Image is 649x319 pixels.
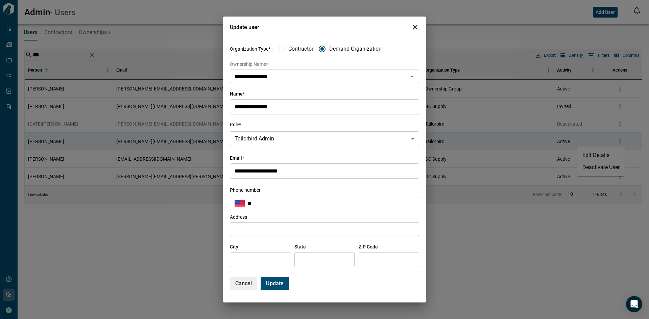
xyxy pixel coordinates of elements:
p: Roles field is required* [235,147,414,154]
span: Phone number [230,187,419,193]
button: Open [407,72,417,81]
span: Organization Type* : [230,46,272,52]
span: Role* [230,122,241,127]
button: Update [261,277,289,290]
span: City [230,244,238,249]
span: Ownership Name* [230,61,268,67]
span: State [294,244,306,249]
p: Contractor [288,45,313,53]
button: Cancel [230,277,257,290]
span: Update user [230,24,259,31]
span: ZIP Code [359,244,378,249]
div: Open Intercom Messenger [626,296,642,312]
span: Address [230,214,247,220]
span: Update [266,280,284,287]
span: Cancel [235,280,252,287]
div: Tailorbird Admin [230,129,419,148]
span: Name* [230,91,245,97]
button: Select country [235,198,245,209]
p: Demand Organization [329,45,382,53]
span: Email* [230,155,244,161]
